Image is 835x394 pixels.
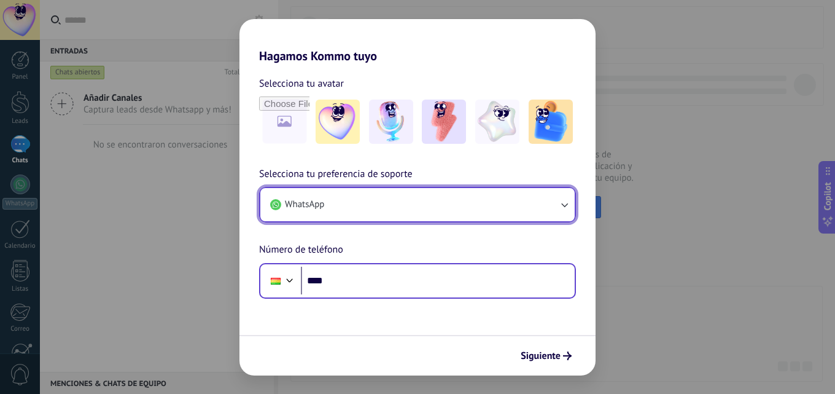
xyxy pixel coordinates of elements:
img: -5.jpeg [529,100,573,144]
img: -1.jpeg [316,100,360,144]
span: Selecciona tu preferencia de soporte [259,167,413,183]
span: WhatsApp [285,199,324,211]
div: Bolivia: + 591 [264,268,287,294]
span: Selecciona tu avatar [259,76,344,92]
span: Siguiente [521,352,561,360]
button: Siguiente [515,345,577,366]
button: WhatsApp [260,188,575,221]
img: -2.jpeg [369,100,413,144]
img: -4.jpeg [475,100,519,144]
span: Número de teléfono [259,242,343,258]
h2: Hagamos Kommo tuyo [239,19,596,63]
img: -3.jpeg [422,100,466,144]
